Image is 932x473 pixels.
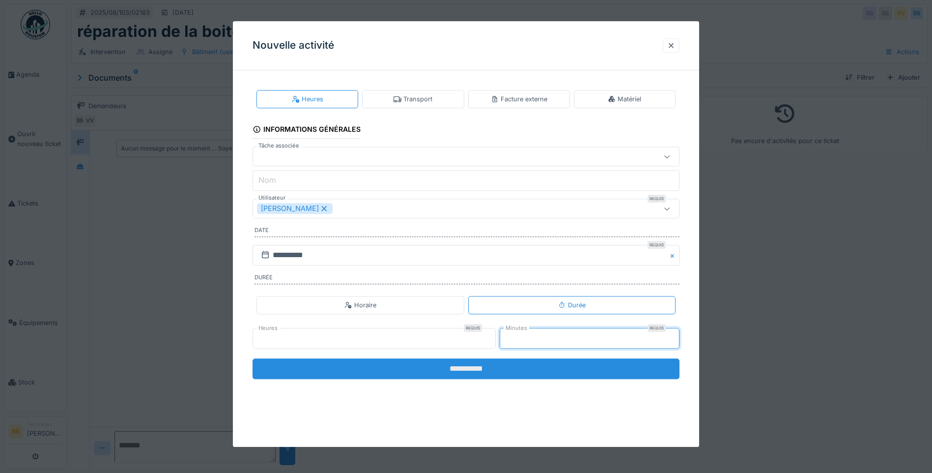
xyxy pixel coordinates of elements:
label: Utilisateur [256,194,287,203]
label: Minutes [504,324,529,332]
label: Tâche associée [256,142,301,150]
div: Matériel [608,94,641,104]
div: Durée [558,300,586,310]
div: Informations générales [253,122,361,139]
div: [PERSON_NAME] [257,204,333,214]
h3: Nouvelle activité [253,39,334,52]
div: Requis [648,195,666,203]
div: Heures [292,94,323,104]
div: Facture externe [491,94,547,104]
label: Durée [254,273,679,284]
label: Heures [256,324,280,332]
label: Date [254,227,679,237]
div: Horaire [344,300,376,310]
div: Requis [464,324,482,332]
div: Transport [394,94,432,104]
div: Requis [648,324,666,332]
button: Close [669,245,679,266]
label: Nom [256,175,278,186]
div: Requis [648,241,666,249]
